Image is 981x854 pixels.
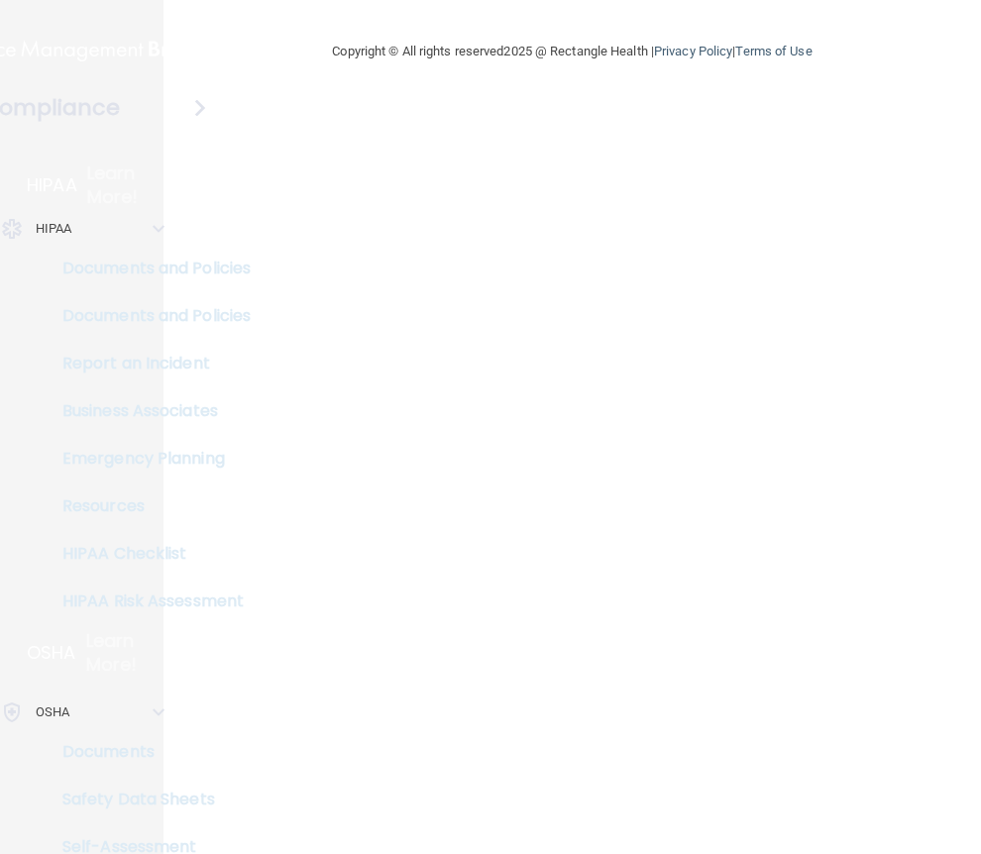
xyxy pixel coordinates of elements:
a: Privacy Policy [654,44,732,58]
p: Safety Data Sheets [13,790,283,809]
p: HIPAA [27,173,77,197]
div: Copyright © All rights reserved 2025 @ Rectangle Health | | [211,20,934,83]
a: Terms of Use [735,44,812,58]
p: Business Associates [13,401,283,421]
p: Resources [13,496,283,516]
p: Documents and Policies [13,259,283,278]
p: HIPAA Checklist [13,544,283,564]
p: Report an Incident [13,354,283,374]
p: Learn More! [86,629,164,677]
p: Documents [13,742,283,762]
p: HIPAA Risk Assessment [13,591,283,611]
p: OSHA [36,700,69,724]
p: OSHA [27,641,76,665]
p: Learn More! [87,161,164,209]
p: Documents and Policies [13,306,283,326]
p: HIPAA [36,217,72,241]
p: Emergency Planning [13,449,283,469]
